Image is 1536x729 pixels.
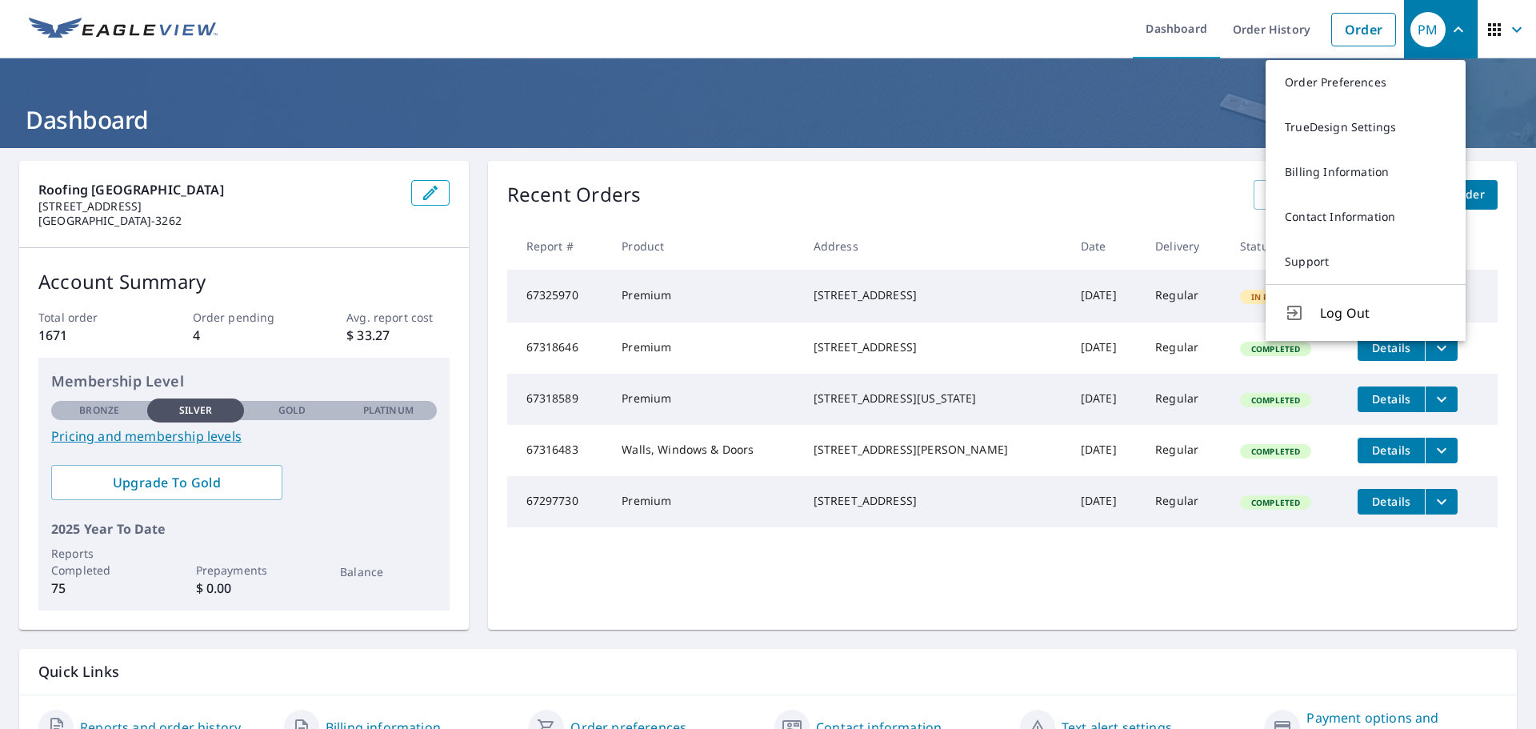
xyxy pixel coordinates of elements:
[196,562,292,579] p: Prepayments
[1142,425,1227,476] td: Regular
[1410,12,1446,47] div: PM
[1367,391,1415,407] span: Details
[363,403,414,418] p: Platinum
[1242,291,1310,302] span: In Process
[1068,222,1142,270] th: Date
[609,476,800,527] td: Premium
[1068,270,1142,322] td: [DATE]
[507,374,610,425] td: 67318589
[38,309,141,326] p: Total order
[1242,343,1310,354] span: Completed
[1266,284,1466,341] button: Log Out
[1425,438,1458,463] button: filesDropdownBtn-67316483
[814,339,1055,355] div: [STREET_ADDRESS]
[38,214,398,228] p: [GEOGRAPHIC_DATA]-3262
[1242,395,1310,406] span: Completed
[340,563,436,580] p: Balance
[1425,335,1458,361] button: filesDropdownBtn-67318646
[1367,443,1415,458] span: Details
[346,326,449,345] p: $ 33.27
[51,545,147,579] p: Reports Completed
[814,442,1055,458] div: [STREET_ADDRESS][PERSON_NAME]
[1266,105,1466,150] a: TrueDesign Settings
[814,287,1055,303] div: [STREET_ADDRESS]
[1367,340,1415,355] span: Details
[609,270,800,322] td: Premium
[1142,222,1227,270] th: Delivery
[1266,194,1466,239] a: Contact Information
[1254,180,1367,210] a: View All Orders
[507,322,610,374] td: 67318646
[51,427,437,446] a: Pricing and membership levels
[1266,239,1466,284] a: Support
[38,267,450,296] p: Account Summary
[507,270,610,322] td: 67325970
[193,309,295,326] p: Order pending
[609,322,800,374] td: Premium
[1358,387,1425,412] button: detailsBtn-67318589
[1227,222,1345,270] th: Status
[1068,425,1142,476] td: [DATE]
[193,326,295,345] p: 4
[29,18,218,42] img: EV Logo
[507,222,610,270] th: Report #
[1425,387,1458,412] button: filesDropdownBtn-67318589
[609,222,800,270] th: Product
[1142,270,1227,322] td: Regular
[51,371,437,392] p: Membership Level
[1068,322,1142,374] td: [DATE]
[196,579,292,598] p: $ 0.00
[278,403,306,418] p: Gold
[1331,13,1396,46] a: Order
[1266,150,1466,194] a: Billing Information
[1320,303,1446,322] span: Log Out
[38,199,398,214] p: [STREET_ADDRESS]
[346,309,449,326] p: Avg. report cost
[19,103,1517,136] h1: Dashboard
[1142,476,1227,527] td: Regular
[1425,489,1458,515] button: filesDropdownBtn-67297730
[609,425,800,476] td: Walls, Windows & Doors
[51,579,147,598] p: 75
[1142,374,1227,425] td: Regular
[1358,489,1425,515] button: detailsBtn-67297730
[1142,322,1227,374] td: Regular
[51,465,282,500] a: Upgrade To Gold
[38,662,1498,682] p: Quick Links
[79,403,119,418] p: Bronze
[609,374,800,425] td: Premium
[1358,335,1425,361] button: detailsBtn-67318646
[1367,494,1415,509] span: Details
[1242,497,1310,508] span: Completed
[507,476,610,527] td: 67297730
[1068,374,1142,425] td: [DATE]
[801,222,1068,270] th: Address
[38,180,398,199] p: Roofing [GEOGRAPHIC_DATA]
[507,180,642,210] p: Recent Orders
[38,326,141,345] p: 1671
[1242,446,1310,457] span: Completed
[51,519,437,539] p: 2025 Year To Date
[814,493,1055,509] div: [STREET_ADDRESS]
[507,425,610,476] td: 67316483
[1266,60,1466,105] a: Order Preferences
[64,474,270,491] span: Upgrade To Gold
[1358,438,1425,463] button: detailsBtn-67316483
[1068,476,1142,527] td: [DATE]
[179,403,213,418] p: Silver
[814,391,1055,407] div: [STREET_ADDRESS][US_STATE]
